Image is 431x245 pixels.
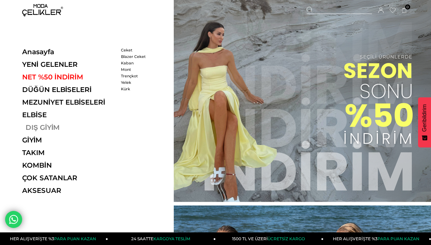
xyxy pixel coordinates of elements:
a: Blazer Ceket [121,54,160,59]
span: 0 [405,4,410,10]
a: Ceket [121,48,160,52]
span: Geribildirim [421,104,428,132]
a: HER ALIŞVERİŞTE %3PARA PUAN KAZAN [0,232,108,245]
a: DÜĞÜN ELBİSELERİ [22,86,116,94]
a: AKSESUAR [22,186,116,195]
a: TAKIM [22,149,116,157]
span: KARGOYA TESLİM [153,236,190,241]
a: Kürk [121,87,160,91]
a: Mont [121,67,160,72]
span: ÜCRETSİZ KARGO [267,236,305,241]
img: logo [22,4,63,16]
span: PARA PUAN KAZAN [54,236,96,241]
a: YENİ GELENLER [22,60,116,68]
a: Yelek [121,80,160,85]
a: NET %50 İNDİRİM [22,73,116,81]
a: MEZUNİYET ELBİSELERİ [22,98,116,106]
a: ÇOK SATANLAR [22,174,116,182]
a: DIŞ GİYİM [22,123,116,132]
a: KOMBİN [22,161,116,169]
a: 24 SAATTEKARGOYA TESLİM [108,232,216,245]
a: 0 [402,8,407,13]
a: Kaban [121,61,160,65]
a: GİYİM [22,136,116,144]
span: PARA PUAN KAZAN [378,236,419,241]
button: Geribildirim - Show survey [418,97,431,148]
a: Trençkot [121,74,160,78]
a: 1500 TL VE ÜZERİÜCRETSİZ KARGO [216,232,323,245]
a: Anasayfa [22,48,116,56]
a: ELBİSE [22,111,116,119]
